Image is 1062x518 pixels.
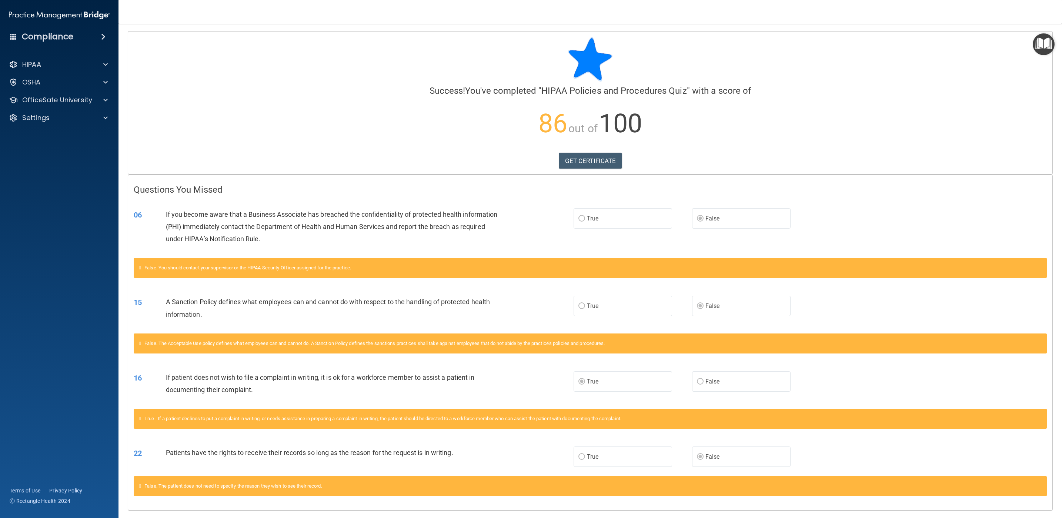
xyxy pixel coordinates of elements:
[587,453,598,460] span: True
[705,215,720,222] span: False
[9,8,110,23] img: PMB logo
[697,216,704,222] input: False
[134,298,142,307] span: 15
[166,210,498,243] span: If you become aware that a Business Associate has breached the confidentiality of protected healt...
[705,302,720,309] span: False
[578,216,585,222] input: True
[1025,467,1053,495] iframe: Drift Widget Chat Controller
[9,78,108,87] a: OSHA
[9,113,108,122] a: Settings
[705,378,720,385] span: False
[697,454,704,460] input: False
[134,449,142,458] span: 22
[22,31,73,42] h4: Compliance
[578,454,585,460] input: True
[10,497,70,505] span: Ⓒ Rectangle Health 2024
[568,37,612,82] img: blue-star-rounded.9d042014.png
[541,86,687,96] span: HIPAA Policies and Procedures Quiz
[134,185,1047,195] h4: Questions You Missed
[559,153,622,169] a: GET CERTIFICATE
[134,373,142,382] span: 16
[705,453,720,460] span: False
[49,487,83,494] a: Privacy Policy
[697,379,704,385] input: False
[568,122,598,135] span: out of
[22,60,41,69] p: HIPAA
[166,449,453,456] span: Patients have the rights to receive their records so long as the reason for the request is in wri...
[22,113,50,122] p: Settings
[587,378,598,385] span: True
[587,215,598,222] span: True
[166,298,490,318] span: A Sanction Policy defines what employees can and cannot do with respect to the handling of protec...
[166,373,475,394] span: If patient does not wish to file a complaint in writing, it is ok for a workforce member to assis...
[144,483,322,489] span: False. The patient does not need to specify the reason they wish to see their record.
[22,96,92,104] p: OfficeSafe University
[144,416,621,421] span: True. If a patient declines to put a complaint in writing, or needs assistance in preparing a com...
[134,86,1047,96] h4: You've completed " " with a score of
[144,341,605,346] span: False. The Acceptable Use policy defines what employees can and cannot do. A Sanction Policy defi...
[538,108,567,139] span: 86
[599,108,642,139] span: 100
[578,379,585,385] input: True
[10,487,40,494] a: Terms of Use
[697,303,704,309] input: False
[144,265,351,270] span: False. You should contact your supervisor or the HIPAA Security Officer assigned for the practice.
[578,303,585,309] input: True
[430,86,465,96] span: Success!
[134,210,142,219] span: 06
[9,60,108,69] a: HIPAA
[22,78,41,87] p: OSHA
[587,302,598,309] span: True
[1033,33,1055,55] button: Open Resource Center
[9,96,108,104] a: OfficeSafe University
